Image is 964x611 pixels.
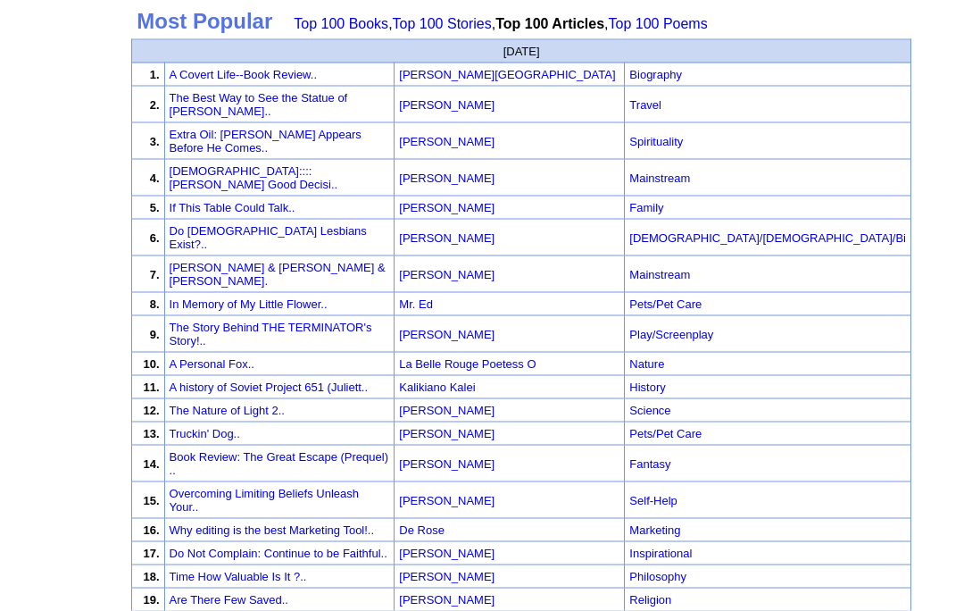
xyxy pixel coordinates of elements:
[399,402,494,417] a: [PERSON_NAME]
[399,172,494,185] font: [PERSON_NAME]
[399,328,494,341] font: [PERSON_NAME]
[503,45,540,58] font: [DATE]
[150,268,160,281] font: 7.
[399,266,494,281] a: [PERSON_NAME]
[609,16,708,31] a: Top 100 Poems
[150,135,160,148] font: 3.
[170,164,338,191] a: [DEMOGRAPHIC_DATA]::::[PERSON_NAME] Good Decisi..
[399,494,494,507] font: [PERSON_NAME]
[399,404,494,417] font: [PERSON_NAME]
[143,494,159,507] font: 15.
[399,98,494,112] font: [PERSON_NAME]
[629,427,702,440] a: Pets/Pet Care
[399,230,494,245] a: [PERSON_NAME]
[294,16,388,31] a: Top 100 Books
[399,201,494,214] font: [PERSON_NAME]
[629,357,664,371] a: Nature
[629,381,665,394] a: History
[150,172,160,185] font: 4.
[170,570,307,583] a: Time How Valuable Is It ?..
[143,593,159,607] font: 19.
[399,381,475,394] font: Kalikiano Kalei
[143,547,159,560] font: 17.
[399,96,494,112] a: [PERSON_NAME]
[170,297,328,311] a: In Memory of My Little Flower..
[137,9,272,33] b: Most Popular
[143,381,159,394] font: 11.
[170,128,361,155] a: Extra Oil: [PERSON_NAME] Appears Before He Comes..
[143,404,159,417] font: 12.
[143,523,159,537] font: 16.
[629,547,692,560] a: Inspirational
[399,357,536,371] font: La Belle Rouge Poetess O
[495,16,604,31] b: Top 100 Articles
[399,199,494,214] a: [PERSON_NAME]
[170,487,359,514] a: Overcoming Limiting Beliefs Unleash Your..
[399,425,494,440] a: [PERSON_NAME]
[170,91,348,118] a: The Best Way to See the Statue of [PERSON_NAME]..
[629,268,690,281] a: Mainstream
[399,66,615,81] a: [PERSON_NAME][GEOGRAPHIC_DATA]
[170,321,372,347] a: The Story Behind THE TERMINATOR's Story!..
[399,68,615,81] font: [PERSON_NAME][GEOGRAPHIC_DATA]
[399,457,494,471] font: [PERSON_NAME]
[399,326,494,341] a: [PERSON_NAME]
[399,356,536,371] a: La Belle Rouge Poetess O
[629,231,906,245] a: [DEMOGRAPHIC_DATA]/[DEMOGRAPHIC_DATA]/Bi
[150,68,160,81] font: 1.
[399,135,494,148] font: [PERSON_NAME]
[629,593,671,607] a: Religion
[150,328,160,341] font: 9.
[150,201,160,214] font: 5.
[399,591,494,607] a: [PERSON_NAME]
[399,568,494,583] a: [PERSON_NAME]
[399,593,494,607] font: [PERSON_NAME]
[629,297,702,311] a: Pets/Pet Care
[399,170,494,185] a: [PERSON_NAME]
[399,523,445,537] font: De Rose
[629,523,680,537] a: Marketing
[399,547,494,560] font: [PERSON_NAME]
[170,381,369,394] a: A history of Soviet Project 651 (Juliett..
[143,570,159,583] font: 18.
[170,261,386,288] a: [PERSON_NAME] & [PERSON_NAME] & [PERSON_NAME].
[150,297,160,311] font: 8.
[399,522,445,537] a: De Rose
[399,379,475,394] a: Kalikiano Kalei
[629,494,677,507] a: Self-Help
[629,328,713,341] a: Play/Screenplay
[629,404,670,417] a: Science
[629,172,690,185] a: Mainstream
[143,357,159,371] font: 10.
[629,457,670,471] a: Fantasy
[399,492,494,507] a: [PERSON_NAME]
[294,16,719,31] font: , , ,
[399,268,494,281] font: [PERSON_NAME]
[170,427,240,440] a: Truckin' Dog..
[399,133,494,148] a: [PERSON_NAME]
[143,457,159,471] font: 14.
[629,201,663,214] a: Family
[170,68,317,81] a: A Covert Life--Book Review..
[170,523,375,537] a: Why editing is the best Marketing Tool!..
[629,135,683,148] a: Spirituality
[143,427,159,440] font: 13.
[399,570,494,583] font: [PERSON_NAME]
[170,201,295,214] a: If This Table Could Talk..
[629,68,682,81] a: Biography
[399,296,433,311] a: Mr. Ed
[629,98,661,112] a: Travel
[150,98,160,112] font: 2.
[393,16,492,31] a: Top 100 Stories
[399,231,494,245] font: [PERSON_NAME]
[399,545,494,560] a: [PERSON_NAME]
[170,357,254,371] a: A Personal Fox..
[170,224,367,251] a: Do [DEMOGRAPHIC_DATA] Lesbians Exist?..
[170,450,388,477] a: Book Review: The Great Escape (Prequel) ..
[399,297,433,311] font: Mr. Ed
[170,404,285,417] a: The Nature of Light 2..
[170,593,288,607] a: Are There Few Saved..
[399,427,494,440] font: [PERSON_NAME]
[150,231,160,245] font: 6.
[629,570,686,583] a: Philosophy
